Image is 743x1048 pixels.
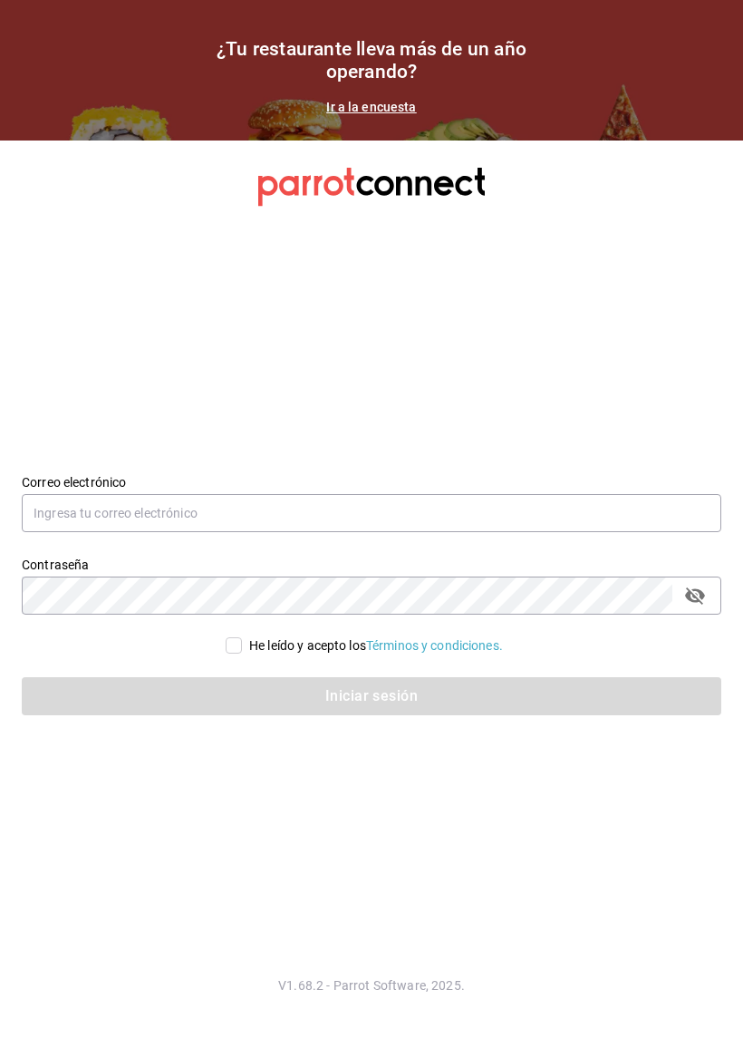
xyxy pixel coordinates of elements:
[366,638,503,653] a: Términos y condiciones.
[22,494,721,532] input: Ingresa tu correo electrónico
[249,636,503,655] div: He leído y acepto los
[22,976,721,995] p: V1.68.2 - Parrot Software, 2025.
[190,38,553,83] h1: ¿Tu restaurante lleva más de un año operando?
[680,580,710,611] button: passwordField
[326,100,416,114] a: Ir a la encuesta
[22,475,721,488] label: Correo electrónico
[22,558,721,570] label: Contraseña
